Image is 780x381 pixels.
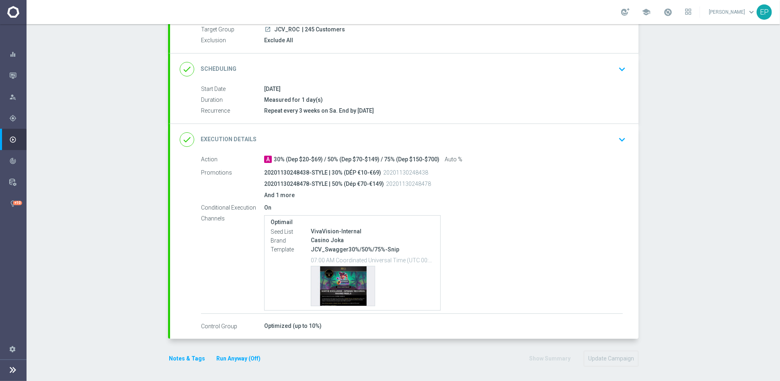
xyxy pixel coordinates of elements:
[201,169,264,176] label: Promotions
[264,156,272,163] span: A
[201,323,264,330] label: Control Group
[445,156,462,163] span: Auto %
[616,134,628,146] i: keyboard_arrow_down
[615,132,629,147] button: keyboard_arrow_down
[201,107,264,115] label: Recurrence
[4,338,21,360] div: Settings
[9,179,26,186] div: Data Studio
[201,65,236,73] h2: Scheduling
[747,8,756,16] span: keyboard_arrow_down
[386,180,431,187] p: 20201130248478
[9,345,16,352] i: settings
[264,36,623,44] div: Exclude All
[264,96,623,104] div: Measured for 1 day(s)
[616,63,628,75] i: keyboard_arrow_down
[180,62,194,76] i: done
[311,256,434,264] p: 07:00 AM Coordinated Universal Time (UTC 00:00)
[9,179,27,185] button: Data Studio
[9,43,26,65] div: Dashboard
[9,136,16,143] i: play_circle_outline
[311,227,434,235] div: VivaVision-Internal
[274,156,439,163] span: 30% (Dep $20-$69) / 50% (Dep $70-$149) / 75% (Dep $150-$700)
[264,192,623,199] p: And 1 more
[271,246,311,253] label: Template
[311,246,434,253] p: JCV_Swagger30%/50%/75%-Snip
[9,136,26,143] div: Execute
[9,93,16,101] i: person_search
[201,37,264,44] label: Exclusion
[9,93,26,101] div: Explore
[9,200,27,207] button: lightbulb Optibot +10
[264,169,381,176] p: 20201130248438-STYLE | 30% (DÉP €10-€69)
[642,8,651,16] span: school
[9,157,16,165] i: track_changes
[302,26,345,33] span: | 245 Customers
[271,237,311,244] label: Brand
[271,219,434,226] label: Optimail
[180,132,194,147] i: done
[264,85,623,93] div: [DATE]
[9,115,16,122] i: gps_fixed
[9,72,27,79] button: Mission Control
[615,62,629,77] button: keyboard_arrow_down
[264,180,384,187] p: 20201130248478-STYLE | 50% (Dép €70-€149)
[216,354,261,364] button: Run Anyway (Off)
[9,115,26,122] div: Plan
[9,193,26,214] div: Optibot
[180,62,629,77] div: done Scheduling keyboard_arrow_down
[9,94,27,100] button: person_search Explore
[201,97,264,104] label: Duration
[708,6,757,18] a: [PERSON_NAME]keyboard_arrow_down
[757,4,772,20] div: EP
[9,115,27,122] button: gps_fixed Plan
[311,236,434,244] div: Casino Joka
[265,26,271,33] i: launch
[9,51,27,58] button: equalizer Dashboard
[9,136,27,143] button: play_circle_outline Execute
[264,322,623,330] div: Optimized (up to 10%)
[168,354,206,364] button: Notes & Tags
[264,107,623,115] div: Repeat every 3 weeks on Sa. End by [DATE]
[383,169,428,176] p: 20201130248438
[201,26,264,33] label: Target Group
[13,201,22,205] div: +10
[201,86,264,93] label: Start Date
[201,156,264,163] label: Action
[274,26,300,33] span: JCV_ROC
[9,51,16,58] i: equalizer
[201,204,264,212] label: Conditional Execution
[201,136,257,143] h2: Execution Details
[9,158,27,164] button: track_changes Analyze
[201,215,264,222] label: Channels
[584,351,638,367] button: Update Campaign
[264,204,623,212] div: On
[271,228,311,235] label: Seed List
[180,132,629,147] div: done Execution Details keyboard_arrow_down
[9,65,26,86] div: Mission Control
[9,200,16,207] i: lightbulb
[9,157,26,165] div: Analyze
